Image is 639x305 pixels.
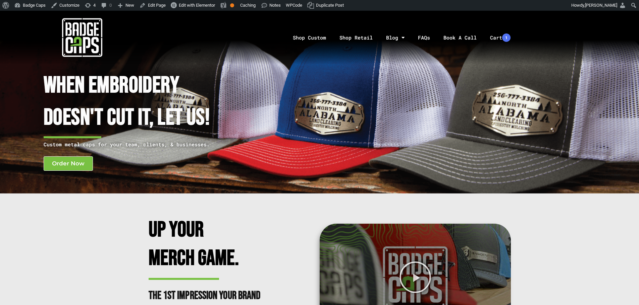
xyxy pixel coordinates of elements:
[62,17,102,58] img: badgecaps white logo with green acccent
[437,20,483,55] a: Book A Call
[52,161,85,166] span: Order Now
[333,20,379,55] a: Shop Retail
[585,3,617,8] span: [PERSON_NAME]
[149,216,266,273] h2: Up Your Merch Game.
[483,20,517,55] a: Cart1
[286,20,333,55] a: Shop Custom
[164,20,639,55] nav: Menu
[399,261,432,294] div: Play Video
[605,273,639,305] iframe: Chat Widget
[179,3,215,8] span: Edit with Elementor
[44,140,284,149] p: Custom metal caps for your team, clients, & businesses.
[379,20,411,55] a: Blog
[411,20,437,55] a: FAQs
[230,3,234,7] div: OK
[44,70,284,134] h1: When Embroidery Doesn't cut it, Let Us!
[44,156,93,171] a: Order Now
